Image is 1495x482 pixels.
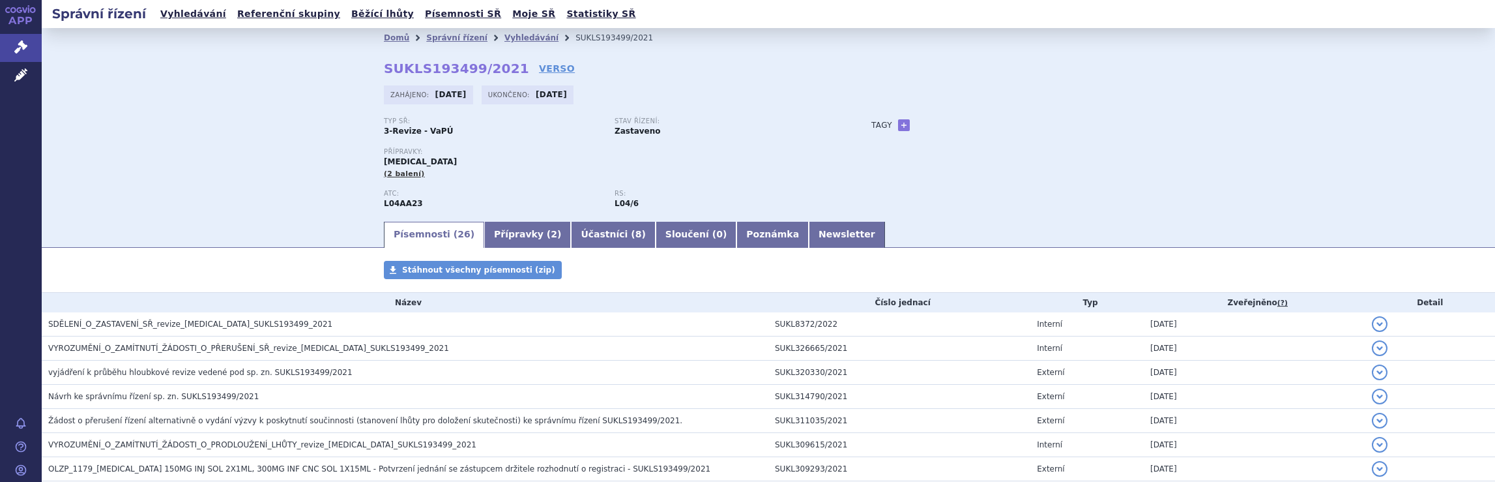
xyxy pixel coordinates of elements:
a: VERSO [539,62,575,75]
p: Typ SŘ: [384,117,602,125]
a: Stáhnout všechny písemnosti (zip) [384,261,562,279]
strong: Zastaveno [615,127,661,136]
span: Externí [1037,416,1064,425]
td: SUKL326665/2021 [768,337,1030,361]
span: (2 balení) [384,170,425,178]
a: Statistiky SŘ [562,5,639,23]
th: Typ [1030,293,1144,312]
strong: [DATE] [536,90,567,99]
span: VYROZUMĚNÍ_O_ZAMÍTNUTÍ_ŽÁDOSTI_O_PRODLOUŽENÍ_LHŮTY_revize_natalizumab_SUKLS193499_2021 [48,440,476,449]
th: Číslo jednací [768,293,1030,312]
abbr: (?) [1277,299,1288,308]
span: 2 [551,229,557,239]
a: Běžící lhůty [347,5,418,23]
a: + [898,119,910,131]
span: [MEDICAL_DATA] [384,157,457,166]
strong: 3-Revize - VaPÚ [384,127,453,136]
a: Vyhledávání [504,33,559,42]
span: VYROZUMĚNÍ_O_ZAMÍTNUTÍ_ŽÁDOSTI_O_PŘERUŠENÍ_SŘ_revize_natalizumab_SUKLS193499_2021 [48,344,449,353]
a: Vyhledávání [156,5,230,23]
a: Správní řízení [426,33,487,42]
span: Externí [1037,464,1064,474]
h3: Tagy [871,117,892,133]
li: SUKLS193499/2021 [575,28,670,48]
a: Newsletter [809,222,885,248]
span: Interní [1037,440,1062,449]
td: SUKL8372/2022 [768,312,1030,337]
span: Ukončeno: [488,89,532,100]
h2: Správní řízení [42,5,156,23]
th: Název [42,293,768,312]
button: detail [1372,340,1387,356]
td: SUKL320330/2021 [768,361,1030,385]
button: detail [1372,413,1387,429]
button: detail [1372,461,1387,477]
p: Stav řízení: [615,117,832,125]
span: Zahájeno: [390,89,431,100]
td: [DATE] [1144,457,1365,481]
td: [DATE] [1144,433,1365,457]
td: [DATE] [1144,409,1365,433]
p: Přípravky: [384,148,845,156]
a: Účastníci (8) [571,222,655,248]
button: detail [1372,316,1387,332]
span: Interní [1037,344,1062,353]
button: detail [1372,437,1387,453]
td: SUKL314790/2021 [768,385,1030,409]
td: [DATE] [1144,337,1365,361]
span: Externí [1037,392,1064,401]
a: Přípravky (2) [484,222,571,248]
th: Detail [1365,293,1495,312]
strong: SUKLS193499/2021 [384,61,529,76]
p: ATC: [384,190,602,198]
td: SUKL309293/2021 [768,457,1030,481]
span: Žádost o přerušení řízení alternativně o vydání výzvy k poskytnutí součinnosti (stanovení lhůty p... [48,416,682,425]
th: Zveřejněno [1144,293,1365,312]
span: Externí [1037,368,1064,377]
span: Návrh ke správnímu řízení sp. zn. SUKLS193499/2021 [48,392,259,401]
a: Domů [384,33,409,42]
span: Stáhnout všechny písemnosti (zip) [402,265,555,275]
a: Písemnosti SŘ [421,5,505,23]
span: vyjádření k průběhu hloubkové revize vedené pod sp. zn. SUKLS193499/2021 [48,368,353,377]
strong: natalizumab [615,199,639,208]
a: Referenční skupiny [233,5,344,23]
strong: [DATE] [435,90,467,99]
button: detail [1372,365,1387,380]
a: Sloučení (0) [656,222,736,248]
span: Interní [1037,320,1062,329]
td: SUKL309615/2021 [768,433,1030,457]
span: OLZP_1179_TYSABRI 150MG INJ SOL 2X1ML, 300MG INF CNC SOL 1X15ML - Potvrzení jednání se zástupcem ... [48,464,710,474]
td: [DATE] [1144,361,1365,385]
span: 8 [635,229,642,239]
td: [DATE] [1144,385,1365,409]
a: Písemnosti (26) [384,222,484,248]
strong: NATALIZUMAB [384,199,423,208]
button: detail [1372,389,1387,404]
td: SUKL311035/2021 [768,409,1030,433]
span: 26 [457,229,470,239]
td: [DATE] [1144,312,1365,337]
span: SDĚLENÍ_O_ZASTAVENÍ_SŘ_revize_natalizumab_SUKLS193499_2021 [48,320,332,329]
p: RS: [615,190,832,198]
a: Poznámka [736,222,809,248]
span: 0 [716,229,723,239]
a: Moje SŘ [508,5,559,23]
